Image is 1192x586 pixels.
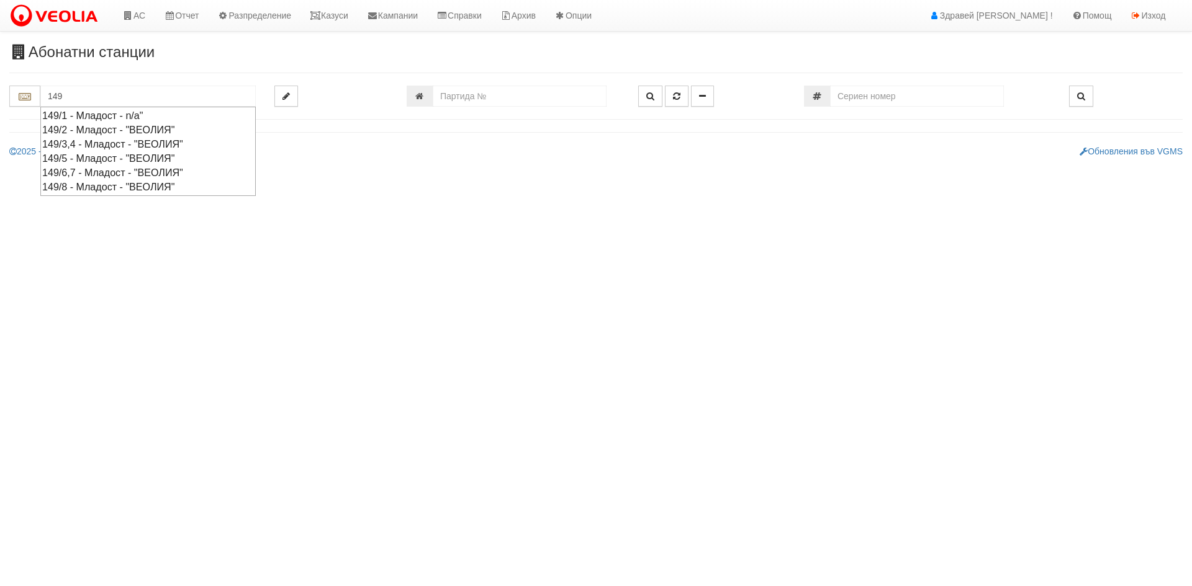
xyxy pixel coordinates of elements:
div: 149/3,4 - Младост - "ВЕОЛИЯ" [42,137,254,151]
div: 149/8 - Младост - "ВЕОЛИЯ" [42,180,254,194]
img: VeoliaLogo.png [9,3,104,29]
div: 149/1 - Младост - n/a" [42,109,254,123]
a: Обновления във VGMS [1080,146,1183,156]
input: Сериен номер [830,86,1004,107]
input: Абонатна станция [40,86,256,107]
input: Партида № [433,86,607,107]
div: 149/2 - Младост - "ВЕОЛИЯ" [42,123,254,137]
a: 2025 - Sintex Group Ltd. [9,146,112,156]
div: 149/6,7 - Младост - "ВЕОЛИЯ" [42,166,254,180]
div: 149/5 - Младост - "ВЕОЛИЯ" [42,151,254,166]
h3: Абонатни станции [9,44,1183,60]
